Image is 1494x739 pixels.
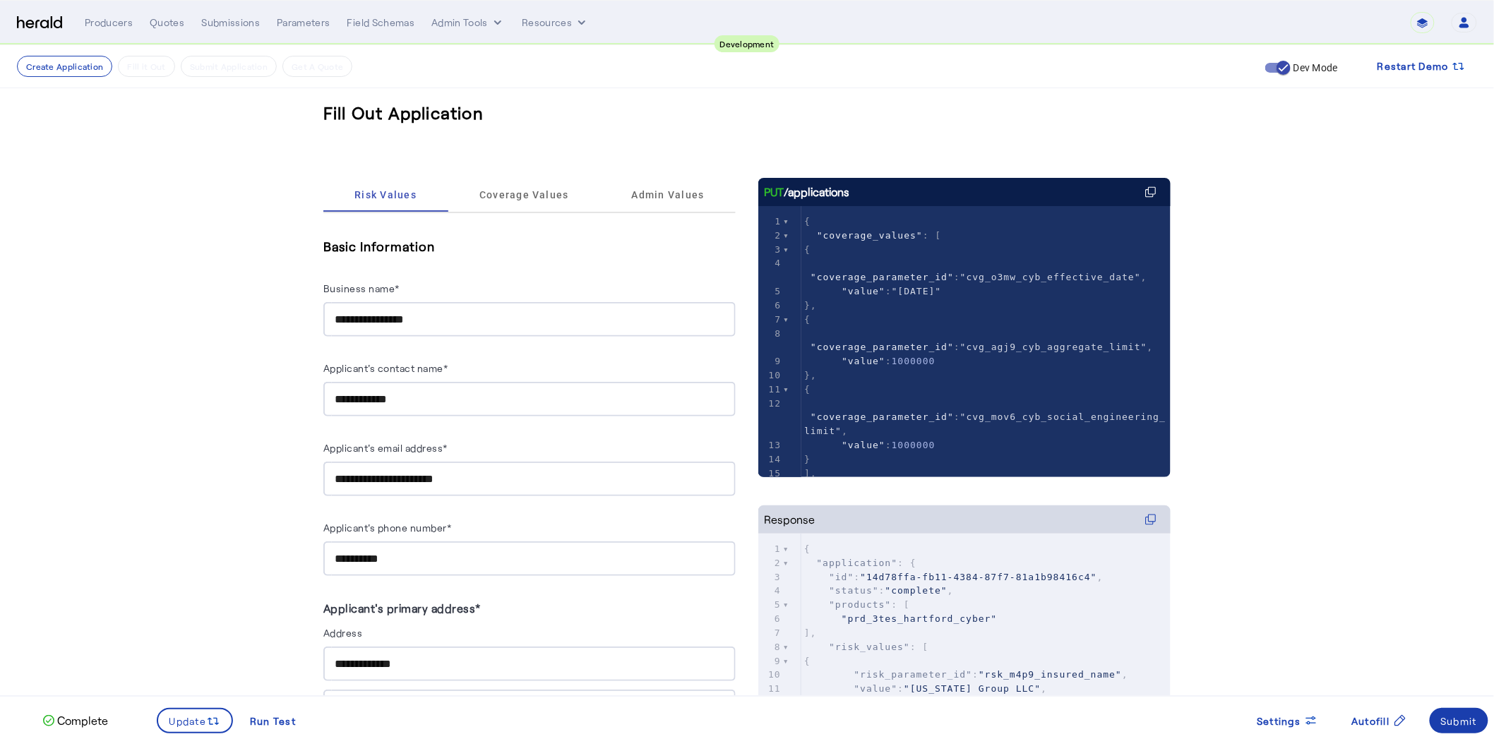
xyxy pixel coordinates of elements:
span: : [ [804,599,910,610]
h5: Basic Information [323,236,736,257]
button: Fill it Out [118,56,174,77]
div: 3 [758,570,783,584]
button: Restart Demo [1366,54,1477,79]
div: 10 [758,368,783,383]
span: : [ [804,230,941,241]
span: "coverage_values" [817,230,923,241]
span: Risk Values [354,190,417,200]
span: { [804,656,811,666]
span: : , [804,258,1147,282]
span: ], [804,468,817,479]
span: "[US_STATE] Group LLC" [904,683,1041,694]
p: Complete [54,712,108,729]
div: 6 [758,612,783,626]
span: Admin Values [632,190,705,200]
span: ], [804,627,817,638]
button: internal dropdown menu [431,16,505,30]
div: Field Schemas [347,16,415,30]
div: Development [715,35,780,52]
span: PUT [764,184,784,200]
div: Producers [85,16,133,30]
span: "14d78ffa-fb11-4384-87f7-81a1b98416c4" [860,572,1096,582]
span: "risk_values" [829,642,910,652]
div: 8 [758,640,783,654]
label: Applicant's contact name* [323,362,448,374]
span: 1000000 [892,356,936,366]
button: Submit Application [181,56,277,77]
span: : [804,286,941,296]
span: Coverage Values [479,190,569,200]
div: 4 [758,256,783,270]
button: Run Test [239,708,307,733]
h3: Fill Out Application [323,102,484,124]
span: Restart Demo [1378,58,1449,75]
div: 2 [758,229,783,243]
span: { [804,244,811,255]
div: 5 [758,284,783,299]
span: "value" [842,440,885,450]
div: Quotes [150,16,184,30]
span: "cvg_o3mw_cyb_effective_date" [960,272,1141,282]
span: "prd_3tes_hartford_cyber" [842,613,998,624]
div: 4 [758,584,783,598]
span: "value" [842,286,885,296]
span: Autofill [1352,714,1390,728]
span: : , [804,398,1166,437]
button: Update [157,708,234,733]
div: 8 [758,327,783,341]
span: : , [804,585,954,596]
div: 9 [758,354,783,368]
span: { [804,543,811,554]
span: "status" [829,585,879,596]
span: : , [804,328,1153,353]
label: Address [323,627,363,639]
button: Submit [1430,708,1489,733]
span: "coverage_parameter_id" [811,411,954,422]
span: : , [804,683,1047,694]
label: Business name* [323,282,400,294]
span: "complete" [885,585,948,596]
div: 12 [758,397,783,411]
div: 1 [758,215,783,229]
span: "coverage_parameter_id" [811,342,954,352]
span: } [804,454,811,464]
span: "products" [829,599,891,610]
button: Create Application [17,56,112,77]
button: Autofill [1341,708,1418,733]
label: Applicant's primary address* [323,601,481,615]
span: }, [804,300,817,311]
span: : [ [804,642,929,652]
div: 11 [758,682,783,696]
span: "rsk_m4p9_insured_name" [979,669,1122,680]
span: }, [804,370,817,380]
div: 2 [758,556,783,570]
div: 11 [758,383,783,397]
span: : [804,440,935,450]
label: Applicant's phone number* [323,522,452,534]
span: : , [804,669,1128,680]
div: 6 [758,299,783,313]
div: /applications [764,184,849,200]
span: "id" [829,572,854,582]
span: "[DATE]" [892,286,942,296]
span: "value" [854,683,898,694]
span: Update [169,714,207,728]
div: 15 [758,467,783,481]
span: { [804,216,811,227]
div: 9 [758,654,783,668]
div: Submit [1441,714,1478,728]
label: Dev Mode [1291,61,1338,75]
div: 7 [758,313,783,327]
div: 5 [758,598,783,612]
span: "risk_parameter_id" [854,669,973,680]
img: Herald Logo [17,16,62,30]
span: "application" [817,558,898,568]
div: Response [764,511,815,528]
div: 10 [758,668,783,682]
div: 1 [758,542,783,556]
span: : { [804,558,916,568]
div: 14 [758,452,783,467]
span: { [804,384,811,395]
span: Settings [1257,714,1301,728]
div: 3 [758,243,783,257]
